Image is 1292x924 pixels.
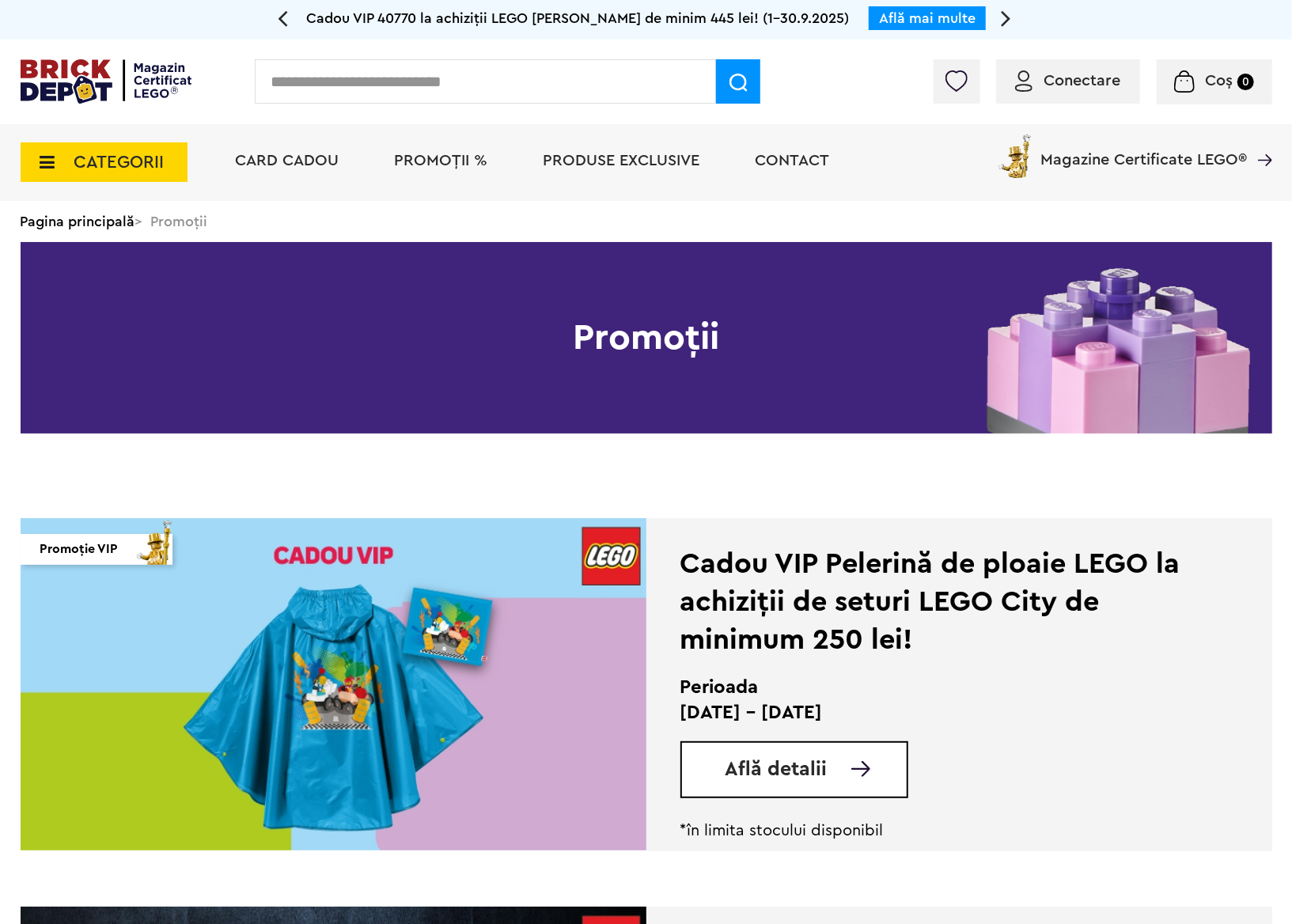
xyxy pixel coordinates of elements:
span: CATEGORII [74,153,165,171]
a: Află mai multe [879,11,976,25]
a: Card Cadou [236,153,339,169]
a: Pagina principală [21,214,135,229]
a: PROMOȚII % [395,153,488,169]
a: Contact [756,153,830,169]
a: Află detalii [726,759,907,779]
p: [DATE] - [DATE] [680,700,1194,725]
a: Produse exclusive [544,153,700,169]
span: Coș [1205,73,1233,89]
a: Conectare [1015,73,1121,89]
span: Cadou VIP 40770 la achiziții LEGO [PERSON_NAME] de minim 445 lei! (1-30.9.2025) [306,11,849,25]
span: Conectare [1044,73,1121,89]
span: Află detalii [726,759,828,779]
span: Magazine Certificate LEGO® [1041,131,1248,168]
a: Magazine Certificate LEGO® [1248,131,1272,147]
h2: Perioada [680,675,1194,700]
div: > Promoții [21,201,1272,242]
h1: Promoții [21,242,1272,434]
p: *în limita stocului disponibil [680,821,1194,840]
small: 0 [1237,74,1254,90]
div: Cadou VIP Pelerină de ploaie LEGO la achiziții de seturi LEGO City de minimum 250 lei! [680,545,1194,659]
span: Promoție VIP [40,534,119,565]
img: vip_page_imag.png [130,517,180,565]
